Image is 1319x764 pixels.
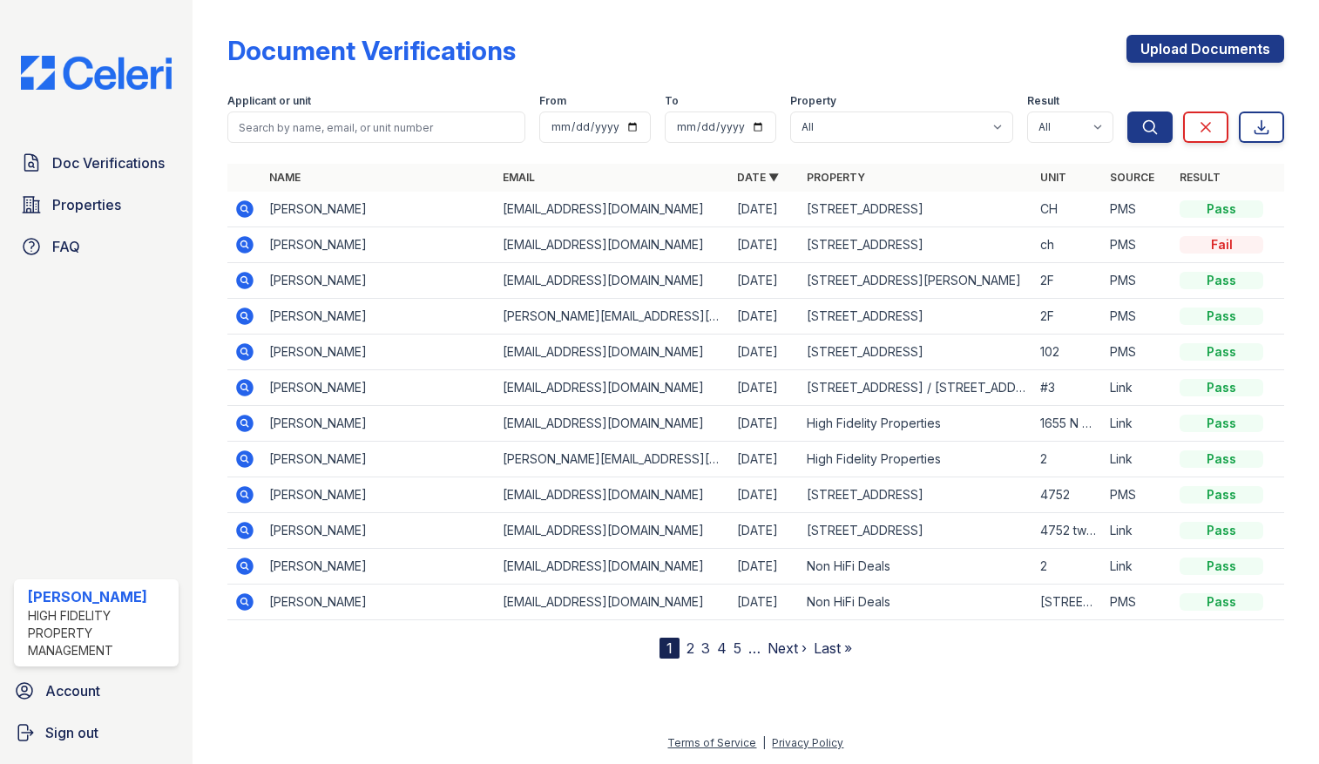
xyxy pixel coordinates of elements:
[1033,335,1103,370] td: 102
[762,736,766,749] div: |
[1180,272,1263,289] div: Pass
[1033,299,1103,335] td: 2F
[800,263,1033,299] td: [STREET_ADDRESS][PERSON_NAME]
[1180,236,1263,254] div: Fail
[496,513,729,549] td: [EMAIL_ADDRESS][DOMAIN_NAME]
[496,335,729,370] td: [EMAIL_ADDRESS][DOMAIN_NAME]
[800,227,1033,263] td: [STREET_ADDRESS]
[730,477,800,513] td: [DATE]
[1033,549,1103,585] td: 2
[1103,585,1173,620] td: PMS
[227,35,516,66] div: Document Verifications
[730,406,800,442] td: [DATE]
[800,299,1033,335] td: [STREET_ADDRESS]
[14,229,179,264] a: FAQ
[52,236,80,257] span: FAQ
[1103,335,1173,370] td: PMS
[496,192,729,227] td: [EMAIL_ADDRESS][DOMAIN_NAME]
[262,227,496,263] td: [PERSON_NAME]
[496,549,729,585] td: [EMAIL_ADDRESS][DOMAIN_NAME]
[1033,477,1103,513] td: 4752
[730,549,800,585] td: [DATE]
[14,187,179,222] a: Properties
[1110,171,1154,184] a: Source
[262,299,496,335] td: [PERSON_NAME]
[1033,370,1103,406] td: #3
[262,549,496,585] td: [PERSON_NAME]
[701,639,710,657] a: 3
[730,335,800,370] td: [DATE]
[1103,227,1173,263] td: PMS
[1033,263,1103,299] td: 2F
[1040,171,1066,184] a: Unit
[1103,263,1173,299] td: PMS
[1103,513,1173,549] td: Link
[768,639,807,657] a: Next ›
[772,736,843,749] a: Privacy Policy
[14,145,179,180] a: Doc Verifications
[262,370,496,406] td: [PERSON_NAME]
[730,442,800,477] td: [DATE]
[800,477,1033,513] td: [STREET_ADDRESS]
[737,171,779,184] a: Date ▼
[7,673,186,708] a: Account
[807,171,865,184] a: Property
[1180,450,1263,468] div: Pass
[7,56,186,90] img: CE_Logo_Blue-a8612792a0a2168367f1c8372b55b34899dd931a85d93a1a3d3e32e68fde9ad4.png
[539,94,566,108] label: From
[227,94,311,108] label: Applicant or unit
[730,513,800,549] td: [DATE]
[800,370,1033,406] td: [STREET_ADDRESS] / [STREET_ADDRESS][PERSON_NAME]
[496,227,729,263] td: [EMAIL_ADDRESS][DOMAIN_NAME]
[1033,513,1103,549] td: 4752 two bedroom
[730,299,800,335] td: [DATE]
[1180,522,1263,539] div: Pass
[1180,343,1263,361] div: Pass
[1033,192,1103,227] td: CH
[1180,200,1263,218] div: Pass
[667,736,756,749] a: Terms of Service
[730,263,800,299] td: [DATE]
[1103,192,1173,227] td: PMS
[1180,593,1263,611] div: Pass
[262,585,496,620] td: [PERSON_NAME]
[1103,370,1173,406] td: Link
[1103,442,1173,477] td: Link
[1126,35,1284,63] a: Upload Documents
[730,192,800,227] td: [DATE]
[748,638,761,659] span: …
[7,715,186,750] a: Sign out
[800,513,1033,549] td: [STREET_ADDRESS]
[665,94,679,108] label: To
[496,585,729,620] td: [EMAIL_ADDRESS][DOMAIN_NAME]
[1103,549,1173,585] td: Link
[800,585,1033,620] td: Non HiFi Deals
[687,639,694,657] a: 2
[496,406,729,442] td: [EMAIL_ADDRESS][DOMAIN_NAME]
[227,112,525,143] input: Search by name, email, or unit number
[1033,585,1103,620] td: [STREET_ADDRESS]
[800,192,1033,227] td: [STREET_ADDRESS]
[496,477,729,513] td: [EMAIL_ADDRESS][DOMAIN_NAME]
[262,335,496,370] td: [PERSON_NAME]
[496,370,729,406] td: [EMAIL_ADDRESS][DOMAIN_NAME]
[262,263,496,299] td: [PERSON_NAME]
[800,442,1033,477] td: High Fidelity Properties
[800,406,1033,442] td: High Fidelity Properties
[1103,406,1173,442] td: Link
[1033,442,1103,477] td: 2
[800,549,1033,585] td: Non HiFi Deals
[730,585,800,620] td: [DATE]
[1027,94,1059,108] label: Result
[1103,299,1173,335] td: PMS
[1103,477,1173,513] td: PMS
[730,370,800,406] td: [DATE]
[503,171,535,184] a: Email
[52,194,121,215] span: Properties
[45,722,98,743] span: Sign out
[730,227,800,263] td: [DATE]
[262,192,496,227] td: [PERSON_NAME]
[1180,308,1263,325] div: Pass
[52,152,165,173] span: Doc Verifications
[1033,406,1103,442] td: 1655 N Damen #2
